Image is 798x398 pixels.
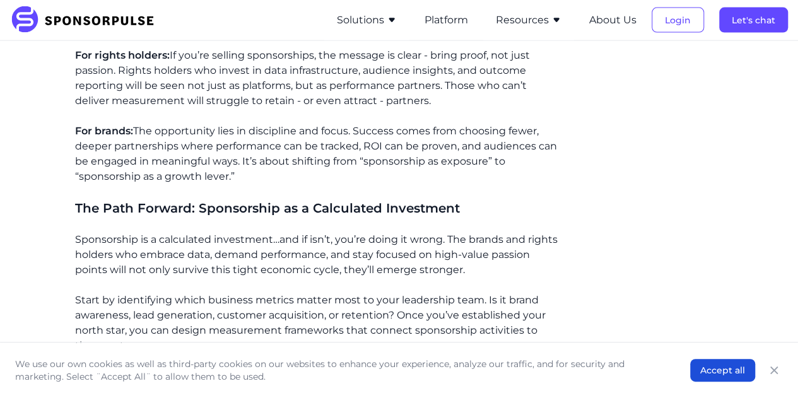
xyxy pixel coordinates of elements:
[75,232,559,278] p: Sponsorship is a calculated investment…and if isn’t, you’re doing it wrong. The brands and rights...
[337,13,397,28] button: Solutions
[719,8,788,33] button: Let's chat
[652,15,704,26] a: Login
[10,6,163,34] img: SponsorPulse
[15,358,665,383] p: We use our own cookies as well as third-party cookies on our websites to enhance your experience,...
[425,13,468,28] button: Platform
[75,124,559,184] p: The opportunity lies in discipline and focus. Success comes from choosing fewer, deeper partnersh...
[75,201,460,216] span: The Path Forward: Sponsorship as a Calculated Investment
[735,337,798,398] iframe: Chat Widget
[75,293,559,353] p: Start by identifying which business metrics matter most to your leadership team. Is it brand awar...
[425,15,468,26] a: Platform
[75,49,170,61] span: For rights holders:
[589,13,637,28] button: About Us
[75,48,559,108] p: If you’re selling sponsorships, the message is clear - bring proof, not just passion. Rights hold...
[652,8,704,33] button: Login
[589,15,637,26] a: About Us
[690,359,755,382] button: Accept all
[75,125,133,137] span: For brands:
[719,15,788,26] a: Let's chat
[496,13,561,28] button: Resources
